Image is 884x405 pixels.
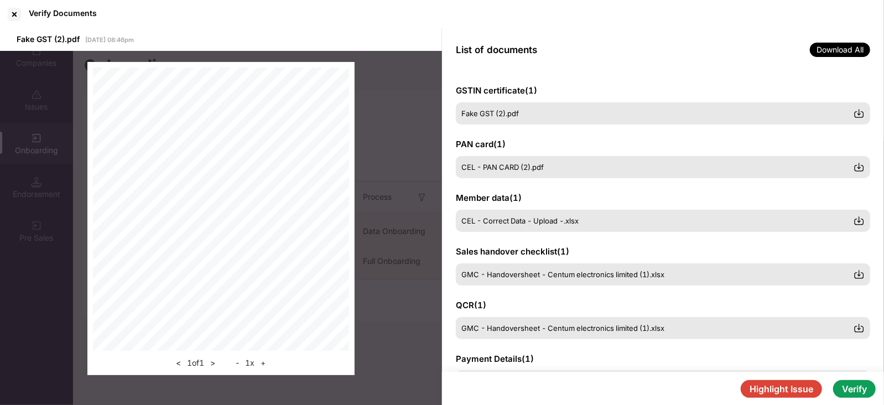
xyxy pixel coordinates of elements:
[854,162,865,173] img: svg+xml;base64,PHN2ZyBpZD0iRG93bmxvYWQtMzJ4MzIiIHhtbG5zPSJodHRwOi8vd3d3LnczLm9yZy8yMDAwL3N2ZyIgd2...
[456,193,522,203] span: Member data ( 1 )
[17,34,80,44] span: Fake GST (2).pdf
[461,324,664,333] span: GMC - Handoversheet - Centum electronics limited (1).xlsx
[741,380,822,398] button: Highlight Issue
[456,85,537,96] span: GSTIN certificate ( 1 )
[833,380,876,398] button: Verify
[854,269,865,280] img: svg+xml;base64,PHN2ZyBpZD0iRG93bmxvYWQtMzJ4MzIiIHhtbG5zPSJodHRwOi8vd3d3LnczLm9yZy8yMDAwL3N2ZyIgd2...
[461,216,579,225] span: CEL - Correct Data - Upload -.xlsx
[461,163,544,172] span: CEL - PAN CARD (2).pdf
[456,246,569,257] span: Sales handover checklist ( 1 )
[461,270,664,279] span: GMC - Handoversheet - Centum electronics limited (1).xlsx
[207,356,219,370] button: >
[232,356,242,370] button: -
[461,109,519,118] span: Fake GST (2).pdf
[456,300,486,310] span: QCR ( 1 )
[173,356,184,370] button: <
[456,354,534,364] span: Payment Details ( 1 )
[173,356,219,370] div: 1 of 1
[456,139,506,149] span: PAN card ( 1 )
[854,108,865,119] img: svg+xml;base64,PHN2ZyBpZD0iRG93bmxvYWQtMzJ4MzIiIHhtbG5zPSJodHRwOi8vd3d3LnczLm9yZy8yMDAwL3N2ZyIgd2...
[232,356,269,370] div: 1 x
[854,215,865,226] img: svg+xml;base64,PHN2ZyBpZD0iRG93bmxvYWQtMzJ4MzIiIHhtbG5zPSJodHRwOi8vd3d3LnczLm9yZy8yMDAwL3N2ZyIgd2...
[257,356,269,370] button: +
[29,8,97,18] div: Verify Documents
[810,43,870,57] span: Download All
[854,323,865,334] img: svg+xml;base64,PHN2ZyBpZD0iRG93bmxvYWQtMzJ4MzIiIHhtbG5zPSJodHRwOi8vd3d3LnczLm9yZy8yMDAwL3N2ZyIgd2...
[456,44,537,55] span: List of documents
[85,36,134,44] span: [DATE] 08:46pm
